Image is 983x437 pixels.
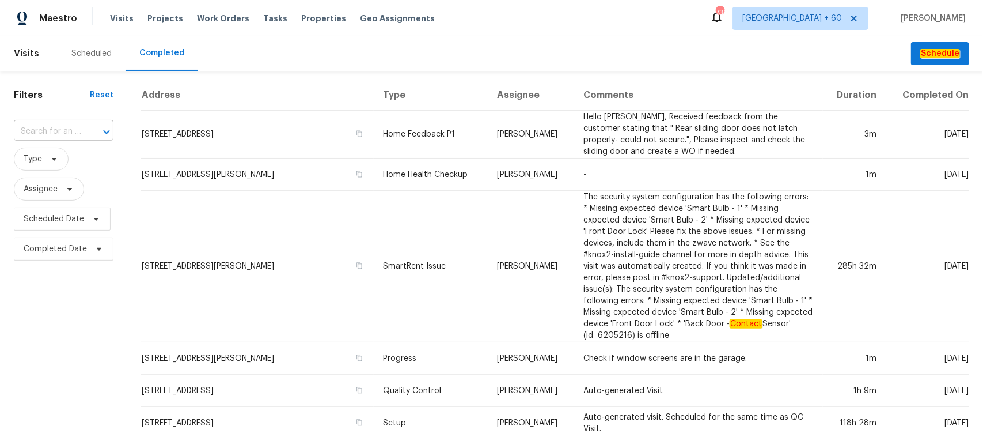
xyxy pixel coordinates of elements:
span: Tasks [263,14,287,22]
span: Properties [301,13,346,24]
td: 1m [823,159,886,191]
button: Open [98,124,115,140]
span: Completed Date [24,243,87,255]
td: 285h 32m [823,191,886,342]
td: Home Health Checkup [374,159,488,191]
td: [DATE] [886,375,969,407]
button: Copy Address [354,385,365,395]
td: Home Feedback P1 [374,111,488,159]
td: 1h 9m [823,375,886,407]
td: Check if window screens are in the garage. [574,342,822,375]
td: [PERSON_NAME] [488,191,575,342]
span: Visits [14,41,39,66]
button: Copy Address [354,353,365,363]
button: Copy Address [354,129,365,139]
td: Progress [374,342,488,375]
em: Contact [730,319,762,329]
button: Copy Address [354,261,365,271]
span: [PERSON_NAME] [896,13,966,24]
h1: Filters [14,89,90,101]
span: Assignee [24,183,58,195]
td: [PERSON_NAME] [488,342,575,375]
th: Address [141,80,374,111]
td: [PERSON_NAME] [488,159,575,191]
td: [STREET_ADDRESS][PERSON_NAME] [141,191,374,342]
td: - [574,159,822,191]
td: Quality Control [374,375,488,407]
td: The security system configuration has the following errors: * Missing expected device 'Smart Bulb... [574,191,822,342]
td: [STREET_ADDRESS] [141,375,374,407]
td: 1m [823,342,886,375]
td: [DATE] [886,342,969,375]
th: Duration [823,80,886,111]
td: [STREET_ADDRESS][PERSON_NAME] [141,159,374,191]
span: Projects [147,13,183,24]
th: Type [374,80,488,111]
button: Schedule [911,42,969,66]
button: Copy Address [354,417,365,428]
td: [DATE] [886,111,969,159]
span: Visits [110,13,134,24]
span: Maestro [39,13,77,24]
div: 736 [716,7,724,18]
span: Geo Assignments [360,13,435,24]
span: Type [24,153,42,165]
th: Assignee [488,80,575,111]
td: [PERSON_NAME] [488,375,575,407]
th: Comments [574,80,822,111]
span: Work Orders [197,13,249,24]
td: [STREET_ADDRESS] [141,111,374,159]
input: Search for an address... [14,123,81,141]
td: 3m [823,111,886,159]
td: Auto-generated Visit [574,375,822,407]
td: SmartRent Issue [374,191,488,342]
td: Hello [PERSON_NAME], Received feedback from the customer stating that " Rear sliding door does no... [574,111,822,159]
td: [STREET_ADDRESS][PERSON_NAME] [141,342,374,375]
button: Copy Address [354,169,365,179]
span: Scheduled Date [24,213,84,225]
em: Schedule [920,49,960,58]
th: Completed On [886,80,969,111]
div: Reset [90,89,113,101]
span: [GEOGRAPHIC_DATA] + 60 [742,13,842,24]
div: Completed [139,47,184,59]
td: [DATE] [886,159,969,191]
td: [PERSON_NAME] [488,111,575,159]
div: Scheduled [71,48,112,59]
td: [DATE] [886,191,969,342]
